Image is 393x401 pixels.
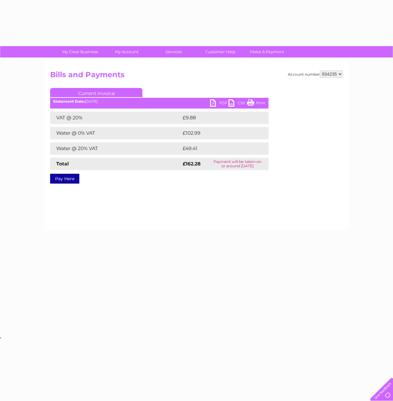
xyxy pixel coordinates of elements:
[288,70,343,78] div: Account number
[50,174,79,184] a: Pay Here
[50,70,343,82] h2: Bills and Payments
[56,161,69,167] strong: Total
[181,112,255,124] td: £9.88
[207,158,268,170] td: Payment will be taken on or around [DATE]
[247,99,265,108] a: Print
[228,99,247,108] a: CSV
[101,46,152,58] a: My Account
[50,127,181,139] td: Water @ 0% VAT
[50,88,142,97] a: Current Invoice
[242,46,292,58] a: Make A Payment
[53,99,85,104] b: Statement Date:
[181,142,256,155] td: £49.41
[183,161,200,167] strong: £162.28
[50,99,268,104] div: [DATE]
[148,46,199,58] a: Services
[210,99,228,108] a: PDF
[195,46,246,58] a: Customer Help
[50,142,181,155] td: Water @ 20% VAT
[50,112,181,124] td: VAT @ 20%
[181,127,257,139] td: £102.99
[55,46,105,58] a: My Clear Business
